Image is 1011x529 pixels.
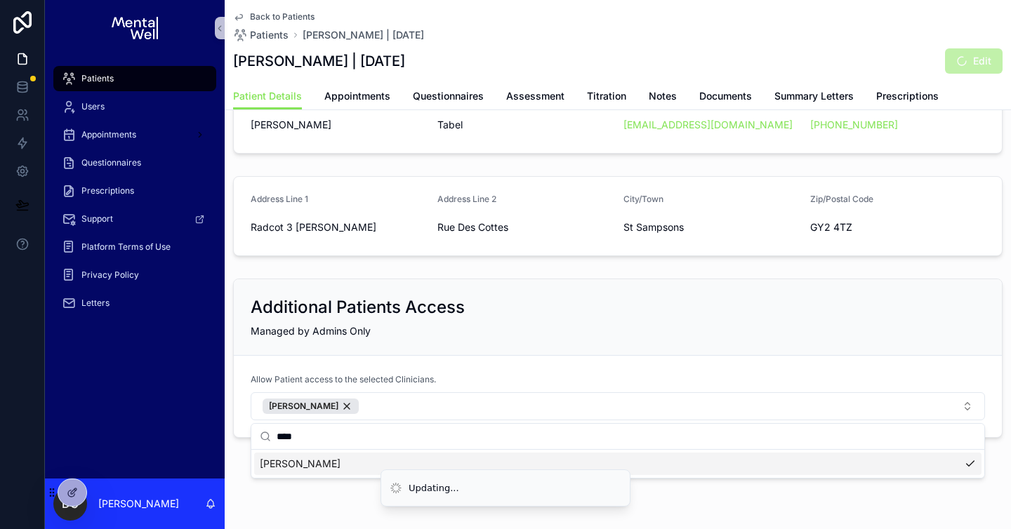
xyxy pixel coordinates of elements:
a: Patients [53,66,216,91]
div: scrollable content [45,56,225,334]
a: Appointments [53,122,216,147]
button: Select Button [251,392,985,420]
span: St Sampsons [623,220,799,234]
span: Questionnaires [81,157,141,168]
span: Managed by Admins Only [251,325,371,337]
span: Summary Letters [774,89,854,103]
span: Address Line 1 [251,194,308,204]
a: [PERSON_NAME] | [DATE] [303,28,424,42]
a: Support [53,206,216,232]
span: [PERSON_NAME] [251,118,426,132]
a: Letters [53,290,216,316]
div: Updating... [409,481,459,495]
div: Suggestions [251,450,984,478]
span: Privacy Policy [81,269,139,281]
a: Privacy Policy [53,262,216,288]
a: Appointments [324,83,390,112]
a: Patient Details [233,83,302,110]
span: Patients [81,73,114,84]
a: Patients [233,28,289,42]
h2: Additional Patients Access [251,296,465,319]
span: Allow Patient access to the selected Clinicians. [251,374,436,385]
span: Platform Terms of Use [81,241,171,253]
span: Questionnaires [413,89,484,103]
span: Letters [81,297,110,309]
span: GY2 4TZ [810,220,986,234]
span: Rue Des Cottes [437,220,613,234]
span: Appointments [81,129,136,140]
span: Prescriptions [876,89,939,103]
span: City/Town [623,194,663,204]
span: [PERSON_NAME] [260,457,341,471]
a: Documents [699,83,752,112]
p: [PERSON_NAME] [98,497,179,511]
span: Back to Patients [250,11,315,22]
a: Questionnaires [53,150,216,175]
a: [EMAIL_ADDRESS][DOMAIN_NAME] [623,118,793,132]
span: Support [81,213,113,225]
a: Notes [649,83,677,112]
a: Titration [587,83,626,112]
a: Prescriptions [53,178,216,203]
h1: [PERSON_NAME] | [DATE] [233,51,405,71]
button: Unselect 191 [263,399,359,414]
a: Prescriptions [876,83,939,112]
a: Summary Letters [774,83,854,112]
span: Notes [649,89,677,103]
a: Questionnaires [413,83,484,112]
span: Tabel [437,118,613,132]
span: Patient Details [233,89,302,103]
a: Assessment [506,83,564,112]
span: Zip/Postal Code [810,194,873,204]
span: Documents [699,89,752,103]
a: Users [53,94,216,119]
span: Users [81,101,105,112]
span: Titration [587,89,626,103]
a: Platform Terms of Use [53,234,216,260]
a: [PHONE_NUMBER] [810,118,898,132]
span: Appointments [324,89,390,103]
span: [PERSON_NAME] [269,401,338,412]
span: Radcot 3 [PERSON_NAME] [251,220,426,234]
span: Patients [250,28,289,42]
a: Back to Patients [233,11,315,22]
span: Prescriptions [81,185,134,196]
span: Address Line 2 [437,194,496,204]
span: Assessment [506,89,564,103]
img: App logo [112,17,157,39]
